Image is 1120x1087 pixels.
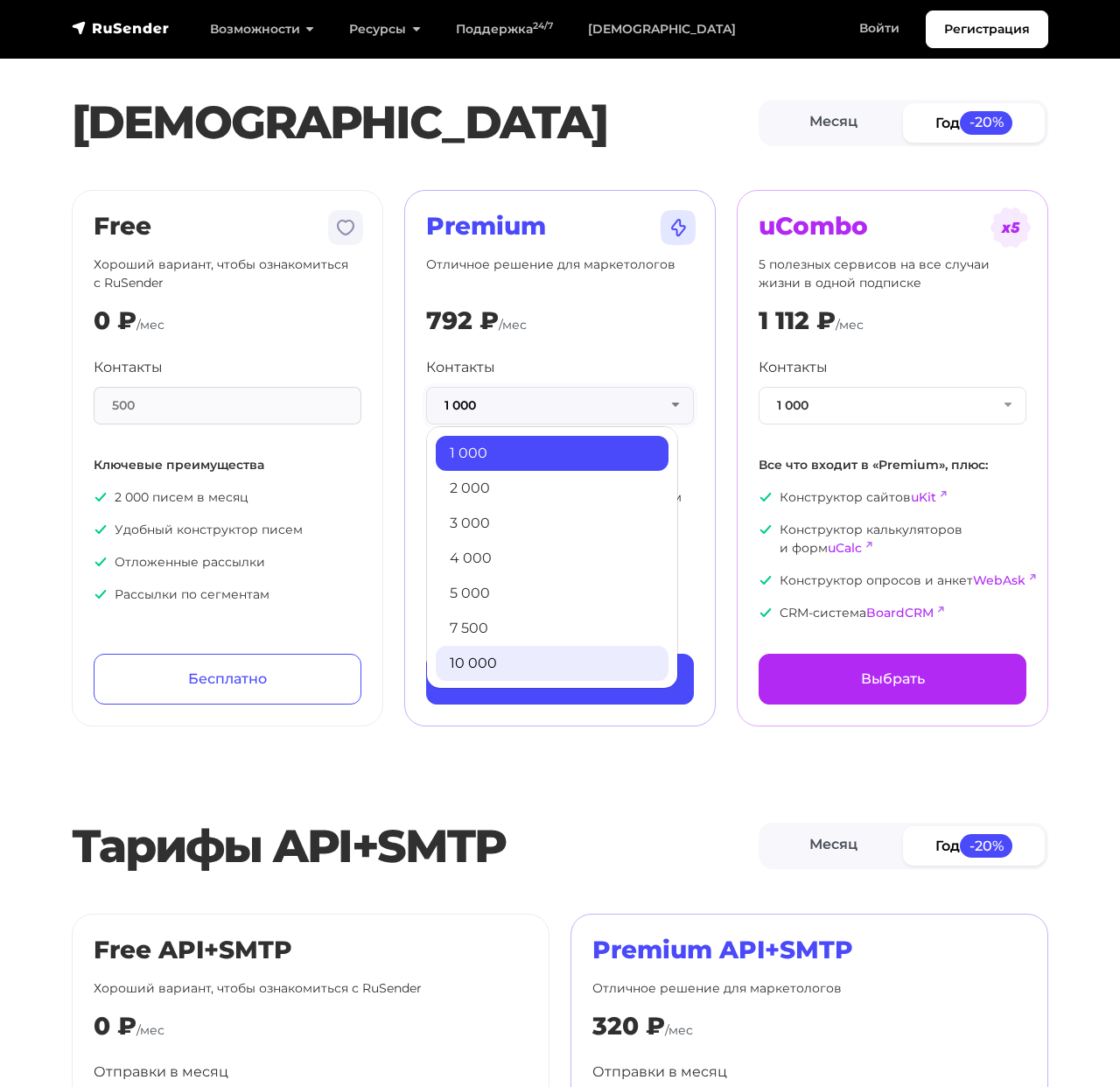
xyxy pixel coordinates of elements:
[759,573,773,587] img: icon-ok.svg
[903,826,1045,866] a: Год
[960,111,1012,135] span: -20%
[94,1012,136,1041] div: 0 ₽
[94,256,361,292] p: Хороший вариант, чтобы ознакомиться с RuSender
[94,555,108,569] img: icon-ok.svg
[570,11,753,47] a: [DEMOGRAPHIC_DATA]
[436,576,668,611] a: 5 000
[665,1022,693,1038] span: /мес
[759,604,1026,622] p: CRM-система
[592,1012,665,1041] div: 320 ₽
[436,506,668,541] a: 3 000
[828,540,862,556] a: uCalc
[759,606,773,620] img: icon-ok.svg
[426,306,499,336] div: 792 ₽
[94,306,136,336] div: 0 ₽
[72,819,759,873] h2: Тарифы API+SMTP
[759,572,1026,590] p: Конструктор опросов и анкет
[866,605,934,621] a: BoardCRM
[436,646,668,681] a: 10 000
[499,317,527,333] span: /мес
[436,471,668,506] a: 2 000
[657,207,699,249] img: tarif-premium.svg
[332,11,437,47] a: Ресурсы
[436,681,668,716] a: 13 000
[911,489,936,505] a: uKit
[426,357,495,378] label: Контакты
[426,387,694,424] button: 1 000
[759,306,836,336] div: 1 112 ₽
[762,103,904,143] a: Месяц
[926,11,1048,48] a: Регистрация
[533,20,553,32] sup: 24/7
[426,212,694,242] h2: Premium
[94,587,108,601] img: icon-ok.svg
[94,522,108,536] img: icon-ok.svg
[960,834,1012,858] span: -20%
[759,456,1026,474] p: Все что входит в «Premium», плюс:
[94,357,163,378] label: Контакты
[94,456,361,474] p: Ключевые преимущества
[836,317,864,333] span: /мес
[759,490,773,504] img: icon-ok.svg
[136,1022,164,1038] span: /мес
[72,95,759,150] h1: [DEMOGRAPHIC_DATA]
[426,426,678,689] ul: 1 000
[842,11,917,46] a: Войти
[426,256,694,292] p: Отличное решение для маркетологов
[436,611,668,646] a: 7 500
[136,317,164,333] span: /мес
[94,553,361,572] p: Отложенные рассылки
[759,488,1026,507] p: Конструктор сайтов
[759,387,1026,424] button: 1 000
[759,522,773,536] img: icon-ok.svg
[94,979,528,998] p: Хороший вариант, чтобы ознакомиться с RuSender
[759,521,1026,558] p: Конструктор калькуляторов и форм
[192,11,332,47] a: Возможности
[762,826,904,866] a: Месяц
[759,212,1026,242] h2: uCombo
[94,212,361,242] h2: Free
[903,103,1045,143] a: Год
[94,521,361,539] p: Удобный конструктор писем
[94,936,528,965] h2: Free API+SMTP
[94,654,361,705] a: Бесплатно
[438,11,570,47] a: Поддержка24/7
[94,488,361,507] p: 2 000 писем в месяц
[759,256,1026,292] p: 5 полезных сервисов на все случаи жизни в одной подписке
[592,936,1026,965] h2: Premium API+SMTP
[325,207,367,249] img: tarif-free.svg
[592,979,1026,998] p: Отличное решение для маркетологов
[94,490,108,504] img: icon-ok.svg
[592,1062,727,1083] label: Отправки в месяц
[94,1062,228,1083] label: Отправки в месяц
[990,207,1032,249] img: tarif-ucombo.svg
[72,19,170,37] img: RuSender
[436,541,668,576] a: 4 000
[759,654,1026,705] a: Выбрать
[759,357,828,378] label: Контакты
[94,586,361,604] p: Рассылки по сегментам
[436,436,668,471] a: 1 000
[973,572,1025,588] a: WebAsk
